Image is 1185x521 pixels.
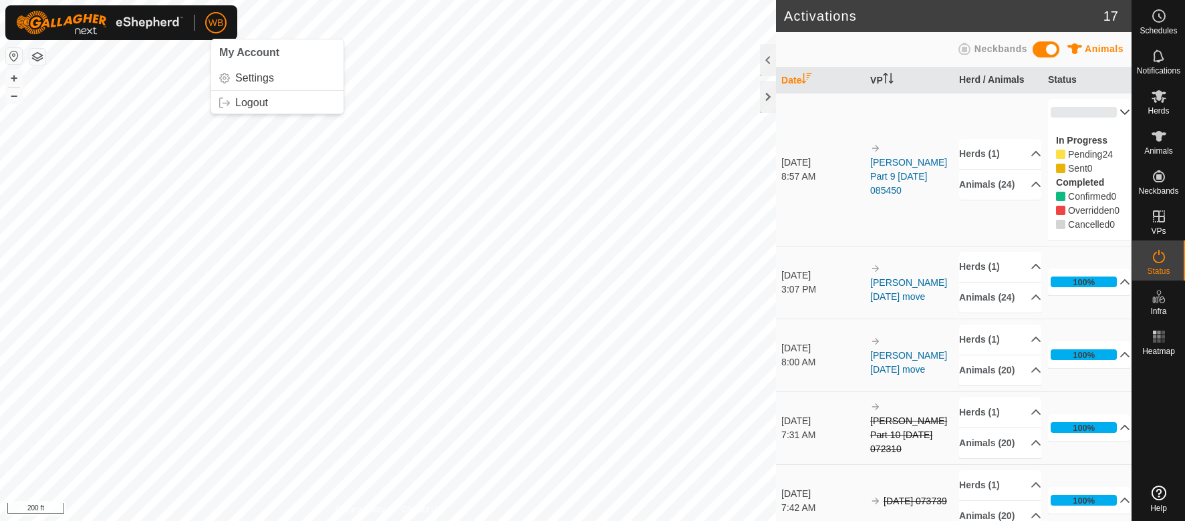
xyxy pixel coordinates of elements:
[1138,187,1178,195] span: Neckbands
[1073,494,1095,507] div: 100%
[6,70,22,86] button: +
[784,8,1103,24] h2: Activations
[959,355,1041,385] p-accordion-header: Animals (20)
[401,504,440,516] a: Contact Us
[1048,269,1130,295] p-accordion-header: 100%
[801,75,812,85] p-sorticon: Activate to sort
[781,283,864,297] div: 3:07 PM
[211,67,344,89] a: Settings
[1051,495,1117,506] div: 100%
[1068,163,1087,174] span: Pending
[1150,307,1166,315] span: Infra
[974,43,1027,54] span: Neckbands
[336,504,386,516] a: Privacy Policy
[1056,135,1107,146] label: In Progress
[1048,126,1130,240] p-accordion-content: 0%
[884,496,947,506] s: [DATE] 073739
[29,49,45,65] button: Map Layers
[235,73,274,83] span: Settings
[1073,276,1095,289] div: 100%
[959,470,1041,500] p-accordion-header: Herds (1)
[1137,67,1180,75] span: Notifications
[1056,192,1065,201] i: 0 Confirmed
[1051,422,1117,433] div: 100%
[959,283,1041,313] p-accordion-header: Animals (24)
[1109,219,1115,230] span: Cancelled
[1043,67,1132,94] th: Status
[870,277,947,302] a: [PERSON_NAME] [DATE] move
[1048,414,1130,441] p-accordion-header: 100%
[865,67,954,94] th: VP
[1150,504,1167,512] span: Help
[959,397,1041,427] p-accordion-header: Herds (1)
[1068,149,1102,160] span: Pending
[781,414,864,428] div: [DATE]
[776,67,865,94] th: Date
[1051,277,1117,287] div: 100%
[781,355,864,369] div: 8:00 AM
[1087,163,1093,174] span: Sent
[1148,107,1169,115] span: Herds
[1111,191,1117,202] span: Confirmed
[1103,6,1118,26] span: 17
[1051,349,1117,360] div: 100%
[781,341,864,355] div: [DATE]
[959,170,1041,200] p-accordion-header: Animals (24)
[870,157,947,196] a: [PERSON_NAME] Part 9 [DATE] 085450
[1048,99,1130,126] p-accordion-header: 0%
[1102,149,1113,160] span: Pending
[1056,177,1104,188] label: Completed
[883,75,894,85] p-sorticon: Activate to sort
[6,48,22,64] button: Reset Map
[1144,147,1173,155] span: Animals
[235,98,268,108] span: Logout
[16,11,183,35] img: Gallagher Logo
[219,47,279,58] span: My Account
[1114,205,1120,216] span: Overridden
[1085,43,1124,54] span: Animals
[870,263,881,274] img: arrow
[870,415,947,454] s: [PERSON_NAME] Part 10 [DATE] 072310
[870,496,881,506] img: arrow
[209,16,224,30] span: WB
[1142,347,1175,355] span: Heatmap
[1056,220,1065,229] i: 0 Cancelled
[1048,487,1130,514] p-accordion-header: 100%
[1051,107,1117,118] div: 0%
[781,501,864,515] div: 7:42 AM
[781,428,864,442] div: 7:31 AM
[870,350,947,375] a: [PERSON_NAME] [DATE] move
[1056,164,1065,173] i: 0 Sent
[959,325,1041,355] p-accordion-header: Herds (1)
[870,336,881,347] img: arrow
[1140,27,1177,35] span: Schedules
[1151,227,1166,235] span: VPs
[781,487,864,501] div: [DATE]
[1056,206,1065,215] i: 0 Overridden
[1068,219,1109,230] span: Cancelled
[781,269,864,283] div: [DATE]
[959,252,1041,282] p-accordion-header: Herds (1)
[211,92,344,114] a: Logout
[1073,421,1095,434] div: 100%
[1073,349,1095,361] div: 100%
[1132,480,1185,518] a: Help
[1068,205,1114,216] span: Overridden
[959,139,1041,169] p-accordion-header: Herds (1)
[870,401,881,412] img: arrow
[781,156,864,170] div: [DATE]
[6,88,22,104] button: –
[870,143,881,154] img: arrow
[959,428,1041,458] p-accordion-header: Animals (20)
[1056,150,1065,159] i: 24 Pending 69631, 69621, 75216, 69625, 69618, 69622, 75219, 69627, 69633, 75217, 69628, 69620, 72...
[1147,267,1170,275] span: Status
[1068,191,1111,202] span: Confirmed
[1048,341,1130,368] p-accordion-header: 100%
[781,170,864,184] div: 8:57 AM
[954,67,1043,94] th: Herd / Animals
